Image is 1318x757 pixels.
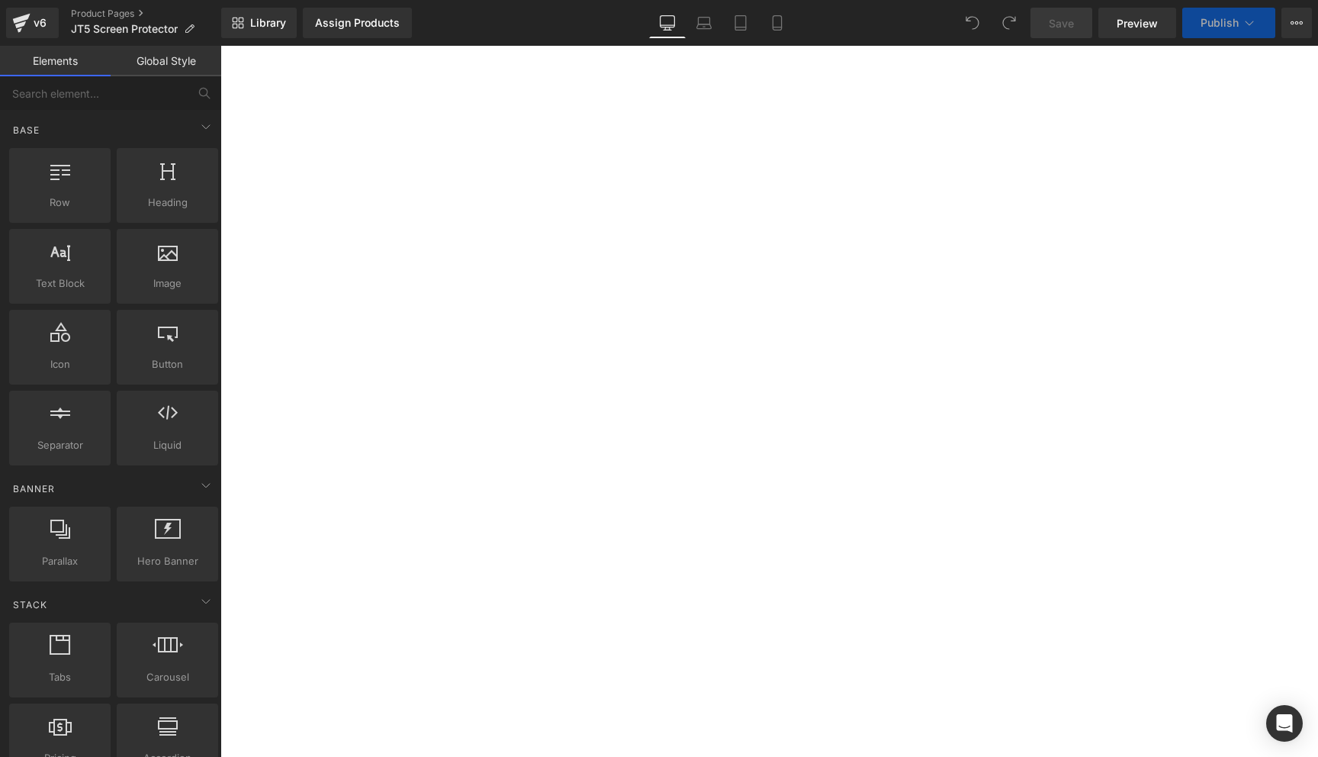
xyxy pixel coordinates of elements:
button: Redo [994,8,1024,38]
span: Separator [14,437,106,453]
button: More [1281,8,1312,38]
span: Text Block [14,275,106,292]
div: Open Intercom Messenger [1266,705,1303,742]
a: Mobile [759,8,796,38]
span: Hero Banner [121,553,214,569]
span: Icon [14,356,106,372]
span: Image [121,275,214,292]
span: Tabs [14,669,106,685]
span: Parallax [14,553,106,569]
div: v6 [31,13,50,33]
a: Tablet [722,8,759,38]
a: Desktop [649,8,686,38]
div: Assign Products [315,17,400,29]
span: Base [11,123,41,137]
span: Carousel [121,669,214,685]
a: Preview [1098,8,1176,38]
span: Save [1049,15,1074,31]
button: Undo [957,8,988,38]
a: New Library [221,8,297,38]
span: Banner [11,482,56,496]
span: Liquid [121,437,214,453]
span: Publish [1201,17,1239,29]
span: Stack [11,598,49,612]
span: Button [121,356,214,372]
span: JT5 Screen Protector [71,23,178,35]
button: Publish [1182,8,1275,38]
a: Global Style [111,46,221,76]
span: Row [14,195,106,211]
a: Laptop [686,8,722,38]
span: Heading [121,195,214,211]
span: Preview [1117,15,1158,31]
span: Library [250,16,286,30]
a: v6 [6,8,59,38]
a: Product Pages [71,8,221,20]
